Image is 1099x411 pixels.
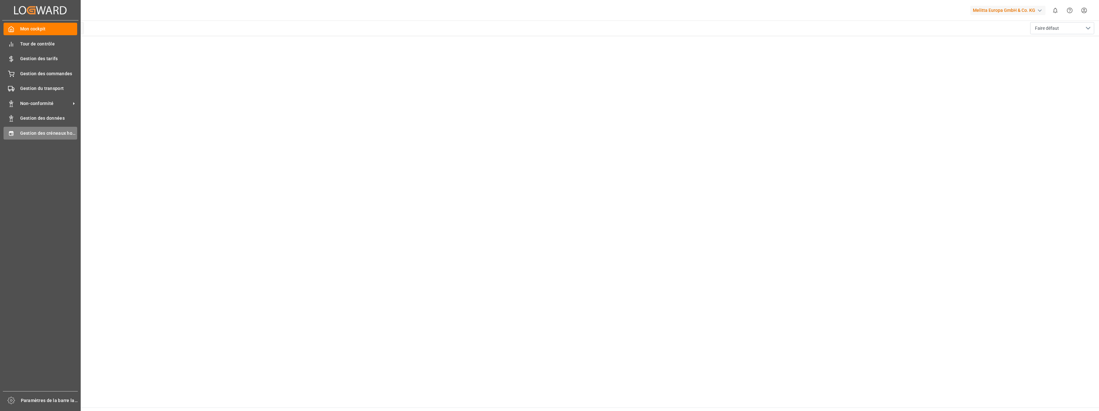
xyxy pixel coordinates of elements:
span: Gestion des tarifs [20,55,77,62]
a: Gestion des tarifs [4,52,77,65]
a: Gestion du transport [4,82,77,95]
span: Mon cockpit [20,26,77,32]
span: Non-conformité [20,100,71,107]
a: Mon cockpit [4,23,77,35]
button: Afficher 0 nouvelles notifications [1048,3,1062,18]
span: Gestion des créneaux horaires [20,130,77,137]
a: Gestion des commandes [4,67,77,80]
a: Tour de contrôle [4,37,77,50]
button: Ouvrir le menu [1030,22,1094,34]
a: Gestion des données [4,112,77,125]
button: Melitta Europa GmbH & Co. KG [970,4,1048,16]
span: Gestion du transport [20,85,77,92]
button: Centre d’aide [1062,3,1077,18]
span: Paramètres de la barre latérale [21,397,78,404]
span: Gestion des commandes [20,70,77,77]
span: Faire défaut [1035,25,1059,32]
font: Melitta Europa GmbH & Co. KG [973,7,1035,14]
span: Tour de contrôle [20,41,77,47]
a: Gestion des créneaux horaires [4,127,77,139]
span: Gestion des données [20,115,77,122]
